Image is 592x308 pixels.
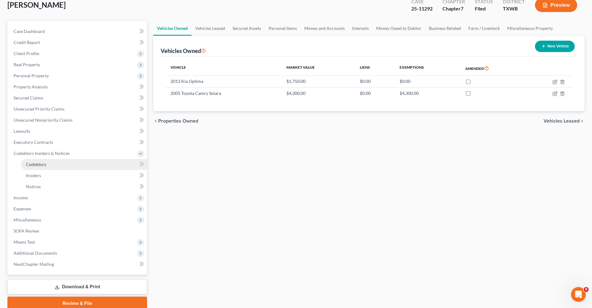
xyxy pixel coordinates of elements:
span: Unsecured Priority Claims [14,106,64,111]
a: Insiders [21,170,147,181]
span: [PERSON_NAME] [7,0,66,9]
a: Personal Items [265,21,301,36]
span: Miscellaneous [14,217,41,222]
span: Additional Documents [14,250,57,256]
span: Vehicles Leased [544,119,580,124]
span: Notices [26,184,41,189]
div: TXWB [503,5,525,12]
span: Expenses [14,206,31,211]
a: Case Dashboard [9,26,147,37]
a: NextChapter Mailing [9,259,147,270]
td: $0.00 [355,75,395,87]
span: Unsecured Nonpriority Claims [14,117,72,123]
span: 8 [584,287,589,292]
div: Filed [475,5,493,12]
span: Secured Claims [14,95,43,100]
a: Vehicles Owned [153,21,191,36]
a: Unsecured Priority Claims [9,103,147,115]
span: Properties Owned [158,119,198,124]
span: Case Dashboard [14,29,45,34]
span: Lawsuits [14,128,30,134]
a: Executory Contracts [9,137,147,148]
i: chevron_left [153,119,158,124]
div: Chapter [442,5,465,12]
a: Money Owed to Debtor [372,21,425,36]
a: Farm / Livestock [465,21,504,36]
span: Personal Property [14,73,49,78]
span: Credit Report [14,40,40,45]
a: Unsecured Nonpriority Claims [9,115,147,126]
button: New Vehicle [535,41,575,52]
span: SOFA Review [14,228,39,233]
span: Insiders [26,173,41,178]
th: Market Value [282,61,355,75]
td: 2013 Kia Optima [166,75,282,87]
a: Secured Claims [9,92,147,103]
td: $0.00 [395,75,460,87]
a: Business Related [425,21,465,36]
th: Liens [355,61,395,75]
th: Vehicle [166,61,282,75]
td: $0.00 [355,87,395,99]
span: Means Test [14,239,35,245]
button: chevron_left Properties Owned [153,119,198,124]
span: Codebtors Insiders & Notices [14,151,70,156]
th: Amended [460,61,525,75]
div: 25-11292 [411,5,433,12]
td: $4,300.00 [395,87,460,99]
iframe: Intercom live chat [571,287,586,302]
span: Executory Contracts [14,140,53,145]
span: Codebtors [26,162,46,167]
i: chevron_right [580,119,585,124]
a: Property Analysis [9,81,147,92]
span: Property Analysis [14,84,48,89]
a: Money and Accounts [301,21,348,36]
td: 2005 Toyota Camry Solara [166,87,282,99]
a: Miscellaneous Property [504,21,557,36]
span: Client Profile [14,51,39,56]
div: Vehicles Owned [161,47,206,55]
a: Download & Print [7,280,147,294]
span: Income [14,195,28,200]
span: NextChapter Mailing [14,261,54,267]
a: SOFA Review [9,225,147,237]
a: Credit Report [9,37,147,48]
span: 7 [461,6,463,11]
td: $4,300.00 [282,87,355,99]
a: Vehicles Leased [191,21,229,36]
a: Notices [21,181,147,192]
td: $1,750.00 [282,75,355,87]
a: Lawsuits [9,126,147,137]
button: Vehicles Leased chevron_right [544,119,585,124]
a: Interests [348,21,372,36]
a: Codebtors [21,159,147,170]
a: Secured Assets [229,21,265,36]
span: Real Property [14,62,40,67]
th: Exemptions [395,61,460,75]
